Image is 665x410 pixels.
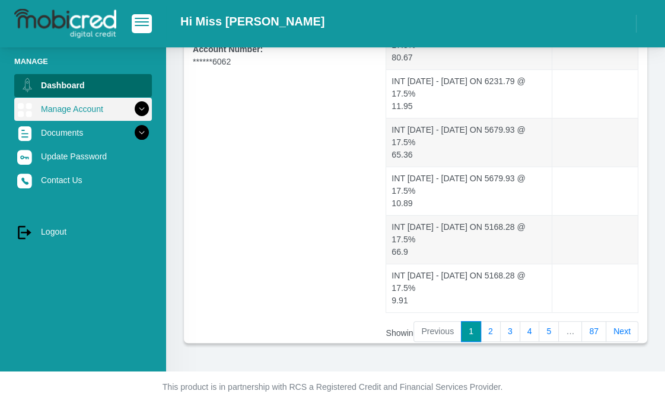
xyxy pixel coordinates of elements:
a: Next [606,321,638,342]
td: INT [DATE] - [DATE] ON 5679.93 @ 17.5% 65.36 [386,118,552,166]
b: Account Number: [193,44,263,54]
td: INT [DATE] - [DATE] ON 5679.93 @ 17.5% 10.89 [386,166,552,215]
td: INT [DATE] - [DATE] ON 5168.28 @ 17.5% 66.9 [386,215,552,264]
a: Documents [14,121,152,144]
a: 3 [500,321,520,342]
a: Logout [14,220,152,243]
a: Contact Us [14,169,152,191]
div: Showing 1 to 10 of 868 entries [386,320,481,339]
h2: Hi Miss [PERSON_NAME] [180,14,324,28]
td: INT [DATE] - [DATE] ON 5168.28 @ 17.5% 9.91 [386,264,552,312]
a: Dashboard [14,74,152,97]
a: 4 [520,321,540,342]
a: 87 [581,321,606,342]
p: This product is in partnership with RCS a Registered Credit and Financial Services Provider. [57,381,609,393]
img: logo-mobicred.svg [14,9,116,39]
a: Manage Account [14,98,152,120]
td: INT [DATE] - [DATE] ON 6231.79 @ 17.5% 11.95 [386,69,552,118]
a: 2 [481,321,501,342]
a: 5 [539,321,559,342]
li: Manage [14,56,152,67]
a: Update Password [14,145,152,168]
a: 1 [461,321,481,342]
